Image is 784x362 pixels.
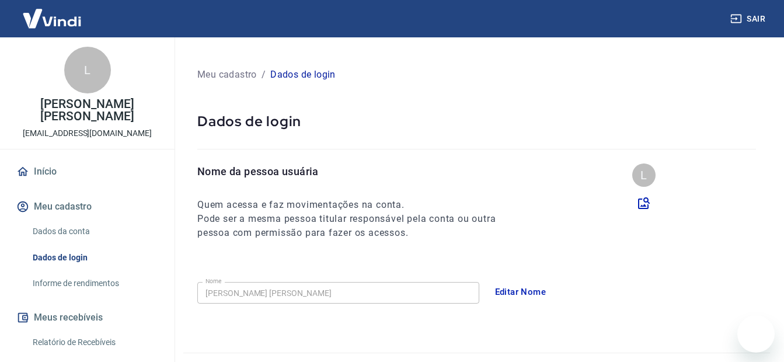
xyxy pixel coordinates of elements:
button: Meu cadastro [14,194,161,220]
div: L [632,163,656,187]
img: Vindi [14,1,90,36]
h6: Quem acessa e faz movimentações na conta. [197,198,517,212]
div: L [64,47,111,93]
a: Informe de rendimentos [28,271,161,295]
button: Sair [728,8,770,30]
p: Meu cadastro [197,68,257,82]
a: Relatório de Recebíveis [28,330,161,354]
p: Dados de login [270,68,336,82]
p: Dados de login [197,112,756,130]
h6: Pode ser a mesma pessoa titular responsável pela conta ou outra pessoa com permissão para fazer o... [197,212,517,240]
button: Meus recebíveis [14,305,161,330]
a: Início [14,159,161,185]
label: Nome [205,277,222,286]
a: Dados de login [28,246,161,270]
iframe: Botão para abrir a janela de mensagens [737,315,775,353]
p: Nome da pessoa usuária [197,163,517,179]
p: [EMAIL_ADDRESS][DOMAIN_NAME] [23,127,152,140]
p: [PERSON_NAME] [PERSON_NAME] [9,98,165,123]
button: Editar Nome [489,280,553,304]
p: / [262,68,266,82]
a: Dados da conta [28,220,161,243]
